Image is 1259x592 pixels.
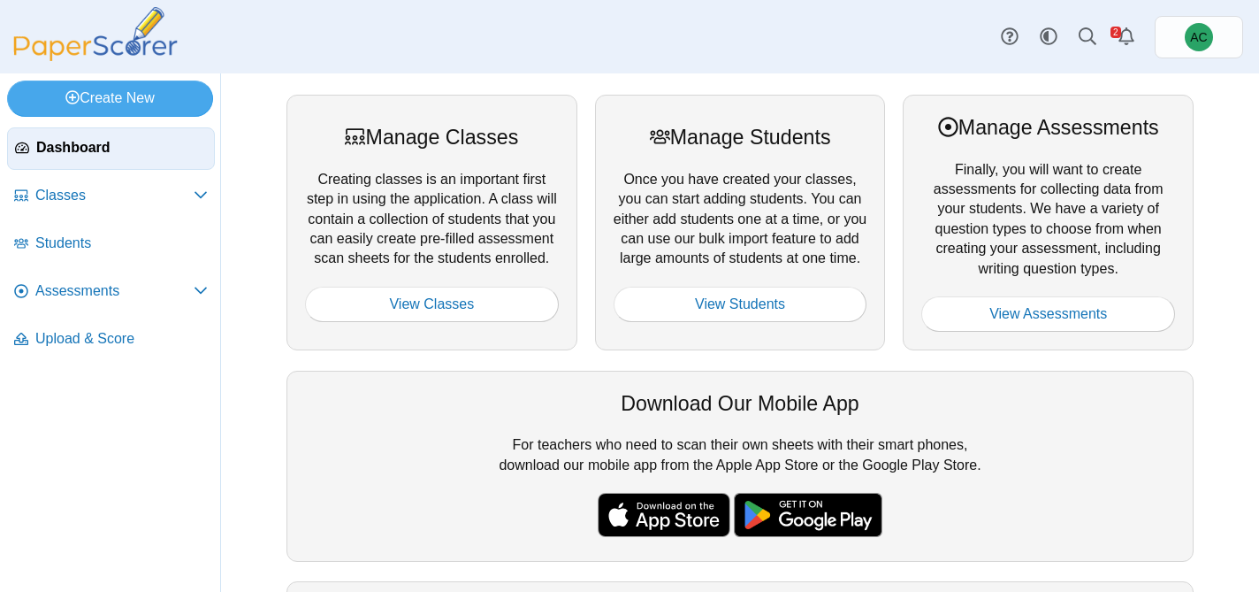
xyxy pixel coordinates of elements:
div: Once you have created your classes, you can start adding students. You can either add students on... [595,95,886,350]
a: View Assessments [921,296,1175,332]
div: Creating classes is an important first step in using the application. A class will contain a coll... [286,95,577,350]
img: apple-store-badge.svg [598,493,730,537]
a: Classes [7,175,215,218]
a: View Classes [305,287,559,322]
span: Andrew Christman [1185,23,1213,51]
img: google-play-badge.png [734,493,882,537]
span: Upload & Score [35,329,208,349]
a: Alerts [1107,18,1146,57]
span: Students [35,234,208,253]
span: Dashboard [36,138,207,158]
div: For teachers who need to scan their own sheets with their smart phones, download our mobile app f... [286,371,1194,562]
a: Students [7,223,215,265]
a: Dashboard [7,127,215,170]
div: Manage Students [614,123,867,151]
a: Create New [7,81,213,116]
div: Finally, you will want to create assessments for collecting data from your students. We have a va... [903,95,1194,350]
span: Classes [35,186,194,205]
a: Upload & Score [7,319,215,361]
a: View Students [614,287,867,322]
div: Manage Classes [305,123,559,151]
span: Andrew Christman [1190,31,1207,43]
img: PaperScorer [7,7,184,61]
div: Download Our Mobile App [305,389,1175,418]
a: PaperScorer [7,49,184,64]
a: Assessments [7,271,215,313]
a: Andrew Christman [1155,16,1243,58]
div: Manage Assessments [921,113,1175,142]
span: Assessments [35,281,194,301]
